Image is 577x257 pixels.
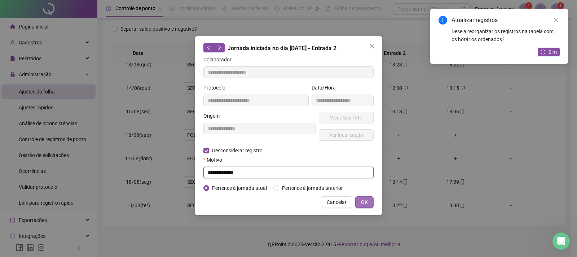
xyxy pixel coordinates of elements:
button: Cancelar [321,196,352,208]
span: Sim [549,48,557,56]
label: Colaborador [203,56,236,64]
button: Close [366,40,378,52]
label: Protocolo [203,84,230,92]
span: Pertence à jornada anterior [279,184,346,192]
span: info-circle [439,16,447,25]
button: right [214,43,225,52]
span: close [369,43,375,49]
span: Cancelar [327,198,347,206]
button: Sim [538,48,560,56]
button: OK [355,196,374,208]
span: close [553,17,558,22]
span: Pertence à jornada atual [209,184,270,192]
label: Data/Hora [312,84,340,92]
a: Close [552,16,560,24]
span: left [206,45,211,50]
div: Deseja reorganizar os registros na tabela com os horários ordenados? [452,27,560,43]
button: left [203,43,214,52]
span: reload [541,49,546,55]
label: Origem [203,112,224,120]
span: OK [361,198,368,206]
div: Atualizar registros [452,16,560,25]
button: Visualizar foto [319,112,374,123]
span: right [217,45,222,50]
label: Motivo [203,156,227,164]
button: Ver localização [319,129,374,141]
span: Desconsiderar registro [209,147,265,154]
iframe: Intercom live chat [552,232,570,250]
div: Jornada iniciada no dia [DATE] - Entrada 2 [203,43,374,53]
